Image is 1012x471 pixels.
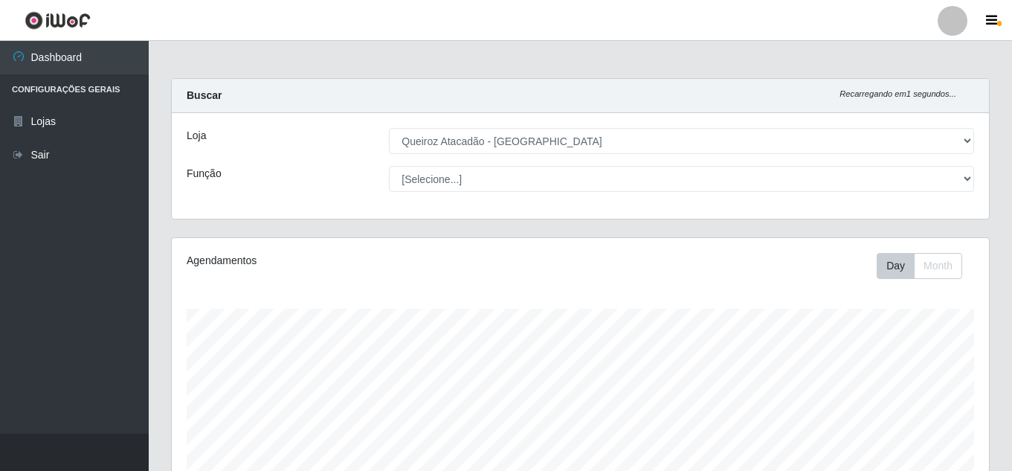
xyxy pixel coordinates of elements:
[914,253,962,279] button: Month
[877,253,974,279] div: Toolbar with button groups
[877,253,915,279] button: Day
[187,253,502,269] div: Agendamentos
[187,166,222,182] label: Função
[877,253,962,279] div: First group
[187,89,222,101] strong: Buscar
[25,11,91,30] img: CoreUI Logo
[839,89,956,98] i: Recarregando em 1 segundos...
[187,128,206,144] label: Loja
